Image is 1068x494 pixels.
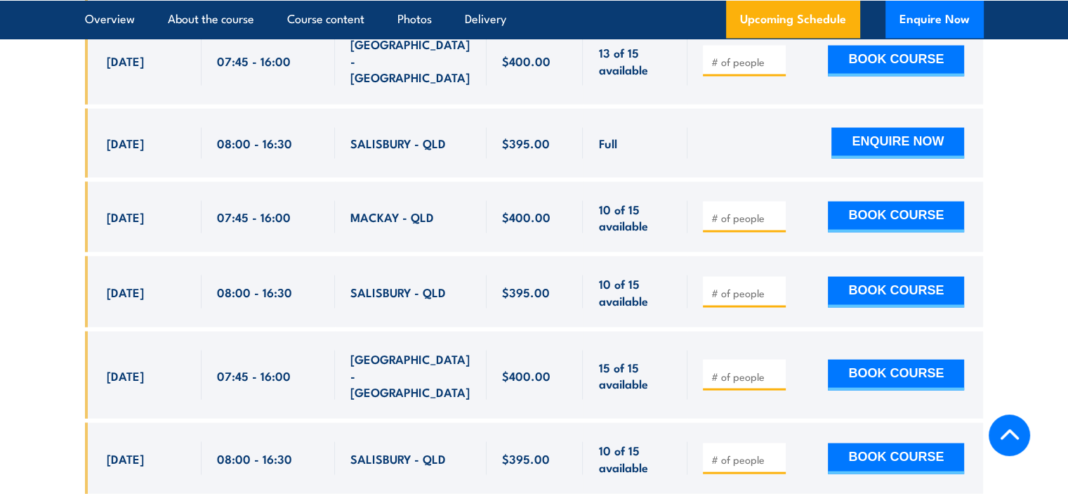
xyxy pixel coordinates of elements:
[502,135,550,151] span: $395.00
[217,135,292,151] span: 08:00 - 16:30
[107,53,144,69] span: [DATE]
[502,284,550,300] span: $395.00
[217,450,292,467] span: 08:00 - 16:30
[828,202,964,233] button: BOOK COURSE
[711,286,781,300] input: # of people
[502,450,550,467] span: $395.00
[502,53,551,69] span: $400.00
[350,135,446,151] span: SALISBURY - QLD
[107,450,144,467] span: [DATE]
[711,55,781,69] input: # of people
[598,201,672,234] span: 10 of 15 available
[598,135,617,151] span: Full
[828,443,964,474] button: BOOK COURSE
[350,284,446,300] span: SALISBURY - QLD
[598,442,672,475] span: 10 of 15 available
[350,351,471,400] span: [GEOGRAPHIC_DATA] - [GEOGRAPHIC_DATA]
[217,284,292,300] span: 08:00 - 16:30
[217,368,291,384] span: 07:45 - 16:00
[711,453,781,467] input: # of people
[711,211,781,225] input: # of people
[107,368,144,384] span: [DATE]
[598,359,672,392] span: 15 of 15 available
[828,277,964,308] button: BOOK COURSE
[598,275,672,308] span: 10 of 15 available
[217,53,291,69] span: 07:45 - 16:00
[350,209,434,225] span: MACKAY - QLD
[107,135,144,151] span: [DATE]
[828,360,964,391] button: BOOK COURSE
[502,209,551,225] span: $400.00
[107,209,144,225] span: [DATE]
[828,46,964,77] button: BOOK COURSE
[107,284,144,300] span: [DATE]
[350,36,471,85] span: [GEOGRAPHIC_DATA] - [GEOGRAPHIC_DATA]
[502,368,551,384] span: $400.00
[350,450,446,467] span: SALISBURY - QLD
[711,370,781,384] input: # of people
[831,128,964,159] button: ENQUIRE NOW
[217,209,291,225] span: 07:45 - 16:00
[598,44,672,77] span: 13 of 15 available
